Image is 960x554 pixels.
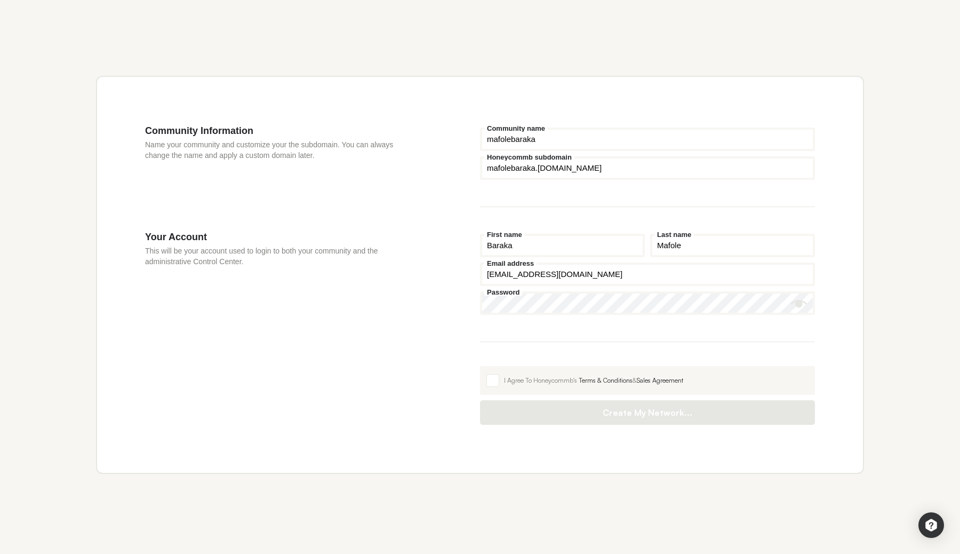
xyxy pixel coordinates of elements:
button: Create My Network... [480,400,815,425]
a: Sales Agreement [637,376,683,384]
button: Show password [791,296,807,312]
span: Create My Network... [491,407,804,418]
a: Terms & Conditions [579,376,633,384]
label: Email address [484,260,537,267]
input: Community name [480,128,815,151]
label: Community name [484,125,548,132]
p: Name your community and customize your the subdomain. You can always change the name and apply a ... [145,139,416,161]
div: I Agree To Honeycommb's & [504,376,809,385]
p: This will be your account used to login to both your community and the administrative Control Cen... [145,246,416,267]
label: Honeycommb subdomain [484,154,574,161]
input: Last name [650,234,815,257]
label: First name [484,231,525,238]
h3: Community Information [145,125,416,137]
label: Password [484,289,522,296]
h3: Your Account [145,231,416,243]
div: Open Intercom Messenger [918,512,944,538]
label: Last name [654,231,694,238]
input: Email address [480,263,815,286]
input: your-subdomain.honeycommb.com [480,156,815,180]
input: First name [480,234,645,257]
